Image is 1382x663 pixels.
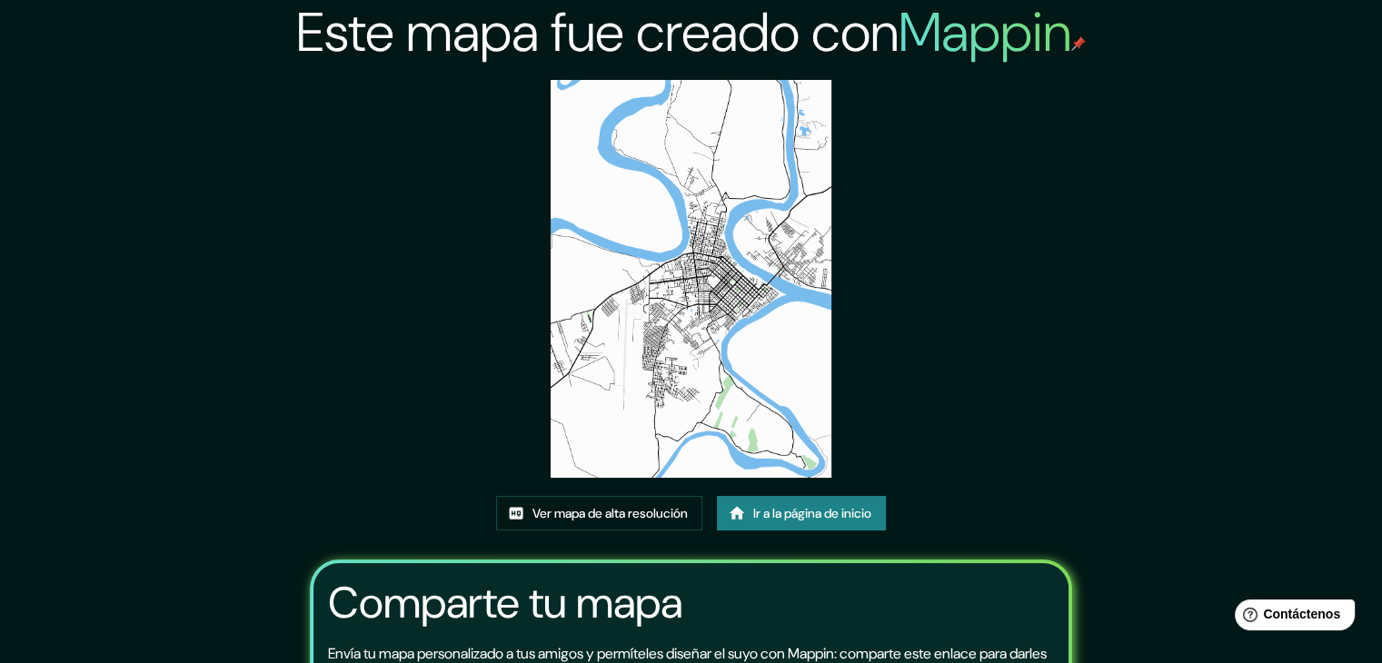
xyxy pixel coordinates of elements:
[328,574,682,631] font: Comparte tu mapa
[1220,592,1362,643] iframe: Lanzador de widgets de ayuda
[753,505,871,521] font: Ir a la página de inicio
[532,505,688,521] font: Ver mapa de alta resolución
[551,80,832,478] img: created-map
[496,496,702,530] a: Ver mapa de alta resolución
[717,496,886,530] a: Ir a la página de inicio
[1071,36,1086,51] img: pin de mapeo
